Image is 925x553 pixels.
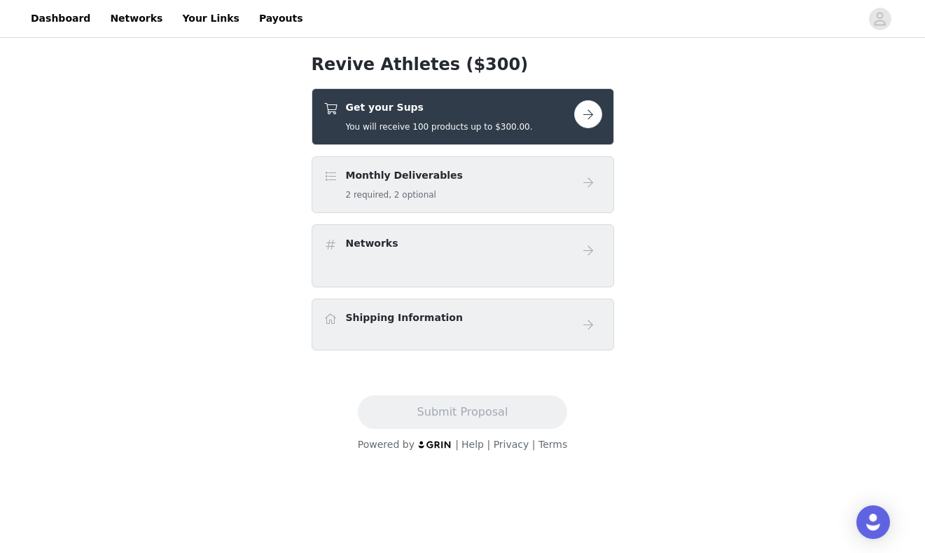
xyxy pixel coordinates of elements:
div: Get your Sups [312,88,614,145]
a: Your Links [174,3,248,34]
span: | [455,439,459,450]
h4: Networks [346,236,398,251]
a: Help [461,439,484,450]
div: Networks [312,224,614,287]
span: | [487,439,490,450]
button: Submit Proposal [358,395,567,429]
div: avatar [873,8,886,30]
h1: Revive Athletes ($300) [312,52,614,77]
img: logo [417,440,452,449]
span: Powered by [358,439,415,450]
div: Shipping Information [312,299,614,350]
h5: You will receive 100 products up to $300.00. [346,121,533,133]
a: Networks [102,3,171,34]
a: Terms [538,439,567,450]
span: | [532,439,536,450]
div: Monthly Deliverables [312,156,614,213]
h4: Get your Sups [346,100,533,115]
h4: Monthly Deliverables [346,168,463,183]
h5: 2 required, 2 optional [346,189,463,201]
a: Privacy [494,439,529,450]
div: Open Intercom Messenger [856,505,890,539]
a: Dashboard [22,3,99,34]
a: Payouts [251,3,312,34]
h4: Shipping Information [346,310,463,325]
